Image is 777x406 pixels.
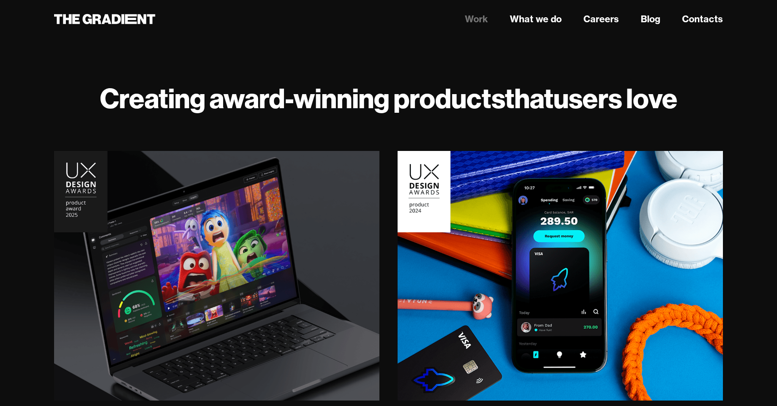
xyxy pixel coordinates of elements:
[510,12,562,26] a: What we do
[583,12,619,26] a: Careers
[682,12,723,26] a: Contacts
[505,81,553,115] strong: that
[54,82,723,115] h1: Creating award-winning products users love
[465,12,488,26] a: Work
[641,12,660,26] a: Blog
